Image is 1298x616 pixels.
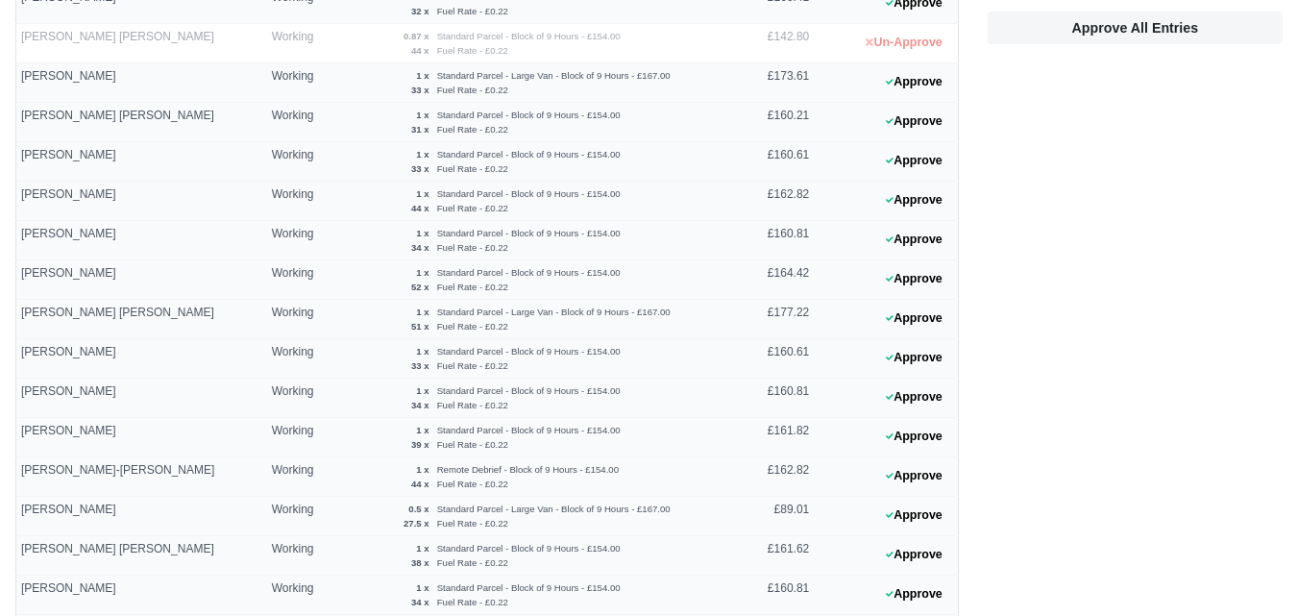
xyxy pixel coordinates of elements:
[875,580,953,608] button: Approve
[411,242,429,253] strong: 34 x
[16,260,267,300] td: [PERSON_NAME]
[437,203,508,213] small: Fuel Rate - £0.22
[416,425,429,435] strong: 1 x
[723,63,814,103] td: £173.61
[875,502,953,530] button: Approve
[16,379,267,418] td: [PERSON_NAME]
[723,497,814,536] td: £89.01
[875,462,953,490] button: Approve
[723,418,814,457] td: £161.82
[411,282,429,292] strong: 52 x
[411,85,429,95] strong: 33 x
[437,163,508,174] small: Fuel Rate - £0.22
[723,142,814,182] td: £160.61
[404,31,429,41] strong: 0.87 x
[723,103,814,142] td: £160.21
[723,339,814,379] td: £160.61
[437,479,508,489] small: Fuel Rate - £0.22
[1202,524,1298,616] div: Chat Widget
[16,63,267,103] td: [PERSON_NAME]
[723,457,814,497] td: £162.82
[437,425,621,435] small: Standard Parcel - Block of 9 Hours - £154.00
[875,147,953,175] button: Approve
[411,400,429,410] strong: 34 x
[416,267,429,278] strong: 1 x
[416,70,429,81] strong: 1 x
[16,142,267,182] td: [PERSON_NAME]
[437,6,508,16] small: Fuel Rate - £0.22
[267,103,331,142] td: Working
[875,226,953,254] button: Approve
[875,68,953,96] button: Approve
[437,228,621,238] small: Standard Parcel - Block of 9 Hours - £154.00
[416,385,429,396] strong: 1 x
[875,186,953,214] button: Approve
[16,24,267,63] td: [PERSON_NAME] [PERSON_NAME]
[416,346,429,357] strong: 1 x
[411,597,429,607] strong: 34 x
[437,149,621,160] small: Standard Parcel - Block of 9 Hours - £154.00
[267,497,331,536] td: Working
[408,504,429,514] strong: 0.5 x
[437,439,508,450] small: Fuel Rate - £0.22
[267,418,331,457] td: Working
[16,457,267,497] td: [PERSON_NAME]-[PERSON_NAME]
[16,536,267,576] td: [PERSON_NAME] [PERSON_NAME]
[437,85,508,95] small: Fuel Rate - £0.22
[723,536,814,576] td: £161.62
[267,182,331,221] td: Working
[267,63,331,103] td: Working
[437,400,508,410] small: Fuel Rate - £0.22
[437,464,619,475] small: Remote Debrief - Block of 9 Hours - £154.00
[411,124,429,135] strong: 31 x
[267,300,331,339] td: Working
[404,518,429,529] strong: 27.5 x
[416,582,429,593] strong: 1 x
[437,188,621,199] small: Standard Parcel - Block of 9 Hours - £154.00
[411,321,429,332] strong: 51 x
[411,360,429,371] strong: 33 x
[723,182,814,221] td: £162.82
[267,457,331,497] td: Working
[16,182,267,221] td: [PERSON_NAME]
[411,163,429,174] strong: 33 x
[875,383,953,411] button: Approve
[416,543,429,554] strong: 1 x
[437,110,621,120] small: Standard Parcel - Block of 9 Hours - £154.00
[411,6,429,16] strong: 32 x
[875,265,953,293] button: Approve
[267,576,331,615] td: Working
[16,576,267,615] td: [PERSON_NAME]
[437,307,671,317] small: Standard Parcel - Large Van - Block of 9 Hours - £167.00
[723,300,814,339] td: £177.22
[437,360,508,371] small: Fuel Rate - £0.22
[416,149,429,160] strong: 1 x
[988,12,1283,44] button: Approve All Entries
[411,557,429,568] strong: 38 x
[875,423,953,451] button: Approve
[267,260,331,300] td: Working
[875,305,953,333] button: Approve
[723,379,814,418] td: £160.81
[267,339,331,379] td: Working
[267,221,331,260] td: Working
[267,379,331,418] td: Working
[437,597,508,607] small: Fuel Rate - £0.22
[416,228,429,238] strong: 1 x
[437,267,621,278] small: Standard Parcel - Block of 9 Hours - £154.00
[416,188,429,199] strong: 1 x
[437,124,508,135] small: Fuel Rate - £0.22
[416,110,429,120] strong: 1 x
[437,242,508,253] small: Fuel Rate - £0.22
[411,45,429,56] strong: 44 x
[16,497,267,536] td: [PERSON_NAME]
[437,346,621,357] small: Standard Parcel - Block of 9 Hours - £154.00
[267,536,331,576] td: Working
[437,31,621,41] small: Standard Parcel - Block of 9 Hours - £154.00
[16,300,267,339] td: [PERSON_NAME] [PERSON_NAME]
[411,203,429,213] strong: 44 x
[16,221,267,260] td: [PERSON_NAME]
[855,29,952,57] button: Un-Approve
[437,557,508,568] small: Fuel Rate - £0.22
[437,518,508,529] small: Fuel Rate - £0.22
